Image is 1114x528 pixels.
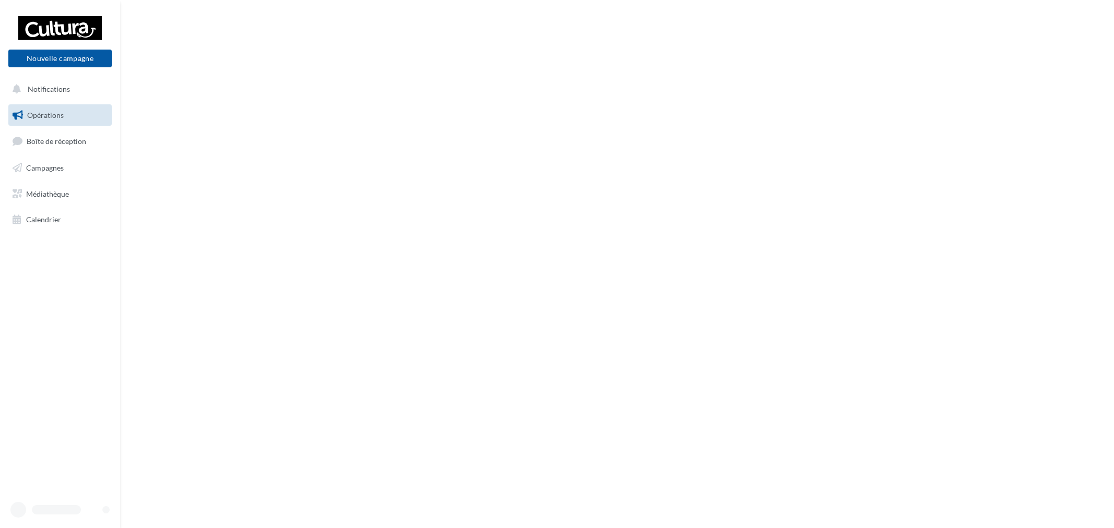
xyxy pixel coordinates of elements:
a: Opérations [6,104,114,126]
button: Notifications [6,78,110,100]
span: Calendrier [26,215,61,224]
a: Boîte de réception [6,130,114,152]
span: Campagnes [26,163,64,172]
span: Médiathèque [26,189,69,198]
span: Notifications [28,85,70,93]
a: Médiathèque [6,183,114,205]
span: Boîte de réception [27,137,86,146]
a: Campagnes [6,157,114,179]
span: Opérations [27,111,64,119]
button: Nouvelle campagne [8,50,112,67]
a: Calendrier [6,209,114,231]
